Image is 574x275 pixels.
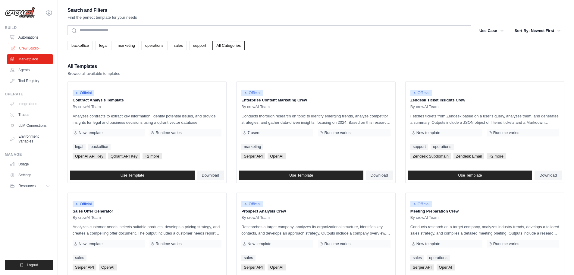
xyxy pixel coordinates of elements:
[476,25,507,36] button: Use Case
[241,144,263,150] a: marketing
[410,104,439,109] span: By crewAI Team
[416,130,440,135] span: New template
[7,170,53,180] a: Settings
[95,41,111,50] a: legal
[453,153,484,159] span: Zendesk Email
[427,255,450,261] a: operations
[73,201,94,207] span: Official
[73,215,101,220] span: By crewAI Team
[371,173,388,178] span: Download
[241,97,390,103] p: Enterprise Content Marketing Crew
[241,255,255,261] a: sales
[73,264,96,270] span: Serper API
[410,215,439,220] span: By crewAI Team
[5,92,53,97] div: Operate
[239,171,363,180] a: Use Template
[5,7,35,18] img: Logo
[212,41,245,50] a: All Categories
[241,201,263,207] span: Official
[5,152,53,157] div: Manage
[114,41,139,50] a: marketing
[73,153,106,159] span: OpenAI API Key
[410,113,559,126] p: Fetches tickets from Zendesk based on a user's query, analyzes them, and generates a summary. Out...
[241,208,390,214] p: Prospect Analysis Crew
[410,97,559,103] p: Zendesk Ticket Insights Crew
[73,144,86,150] a: legal
[73,113,221,126] p: Analyzes contracts to extract key information, identify potential issues, and provide insights fo...
[7,121,53,130] a: LLM Connections
[437,264,455,270] span: OpenAI
[73,97,221,103] p: Contract Analysis Template
[70,171,195,180] a: Use Template
[511,25,564,36] button: Sort By: Newest First
[241,113,390,126] p: Conducts thorough research on topic to identify emerging trends, analyze competitor strategies, a...
[67,14,137,21] p: Find the perfect template for your needs
[241,90,263,96] span: Official
[493,130,519,135] span: Runtime varies
[241,264,265,270] span: Serper API
[27,263,38,267] span: Logout
[7,159,53,169] a: Usage
[73,104,101,109] span: By crewAI Team
[410,224,559,236] p: Conducts research on a target company, analyzes industry trends, develops a tailored sales strate...
[121,173,144,178] span: Use Template
[7,99,53,109] a: Integrations
[487,153,506,159] span: +2 more
[366,171,393,180] a: Download
[18,184,36,188] span: Resources
[73,224,221,236] p: Analyzes customer needs, selects suitable products, develops a pricing strategy, and creates a co...
[73,208,221,214] p: Sales Offer Generator
[289,173,313,178] span: Use Template
[88,144,110,150] a: backoffice
[7,54,53,64] a: Marketplace
[99,264,117,270] span: OpenAI
[189,41,210,50] a: support
[141,41,168,50] a: operations
[170,41,187,50] a: sales
[67,6,137,14] h2: Search and Filters
[8,43,53,53] a: Crew Studio
[268,153,286,159] span: OpenAI
[241,104,270,109] span: By crewAI Team
[324,241,350,246] span: Runtime varies
[155,130,182,135] span: Runtime varies
[241,153,265,159] span: Serper API
[539,173,557,178] span: Download
[410,90,432,96] span: Official
[493,241,519,246] span: Runtime varies
[268,264,286,270] span: OpenAI
[73,90,94,96] span: Official
[410,153,451,159] span: Zendesk Subdomain
[108,153,140,159] span: Qdrant API Key
[247,241,271,246] span: New template
[79,241,102,246] span: New template
[7,33,53,42] a: Automations
[5,25,53,30] div: Build
[73,255,86,261] a: sales
[197,171,224,180] a: Download
[7,181,53,191] button: Resources
[241,224,390,236] p: Researches a target company, analyzes its organizational structure, identifies key contacts, and ...
[67,62,120,71] h2: All Templates
[67,71,120,77] p: Browse all available templates
[416,241,440,246] span: New template
[410,264,434,270] span: Serper API
[535,171,562,180] a: Download
[67,41,93,50] a: backoffice
[410,144,428,150] a: support
[410,208,559,214] p: Meeting Preparation Crew
[79,130,102,135] span: New template
[7,132,53,146] a: Environment Variables
[5,260,53,270] button: Logout
[458,173,482,178] span: Use Template
[7,65,53,75] a: Agents
[410,201,432,207] span: Official
[247,130,260,135] span: 7 users
[155,241,182,246] span: Runtime varies
[431,144,454,150] a: operations
[241,215,270,220] span: By crewAI Team
[410,255,424,261] a: sales
[324,130,350,135] span: Runtime varies
[7,76,53,86] a: Tool Registry
[408,171,532,180] a: Use Template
